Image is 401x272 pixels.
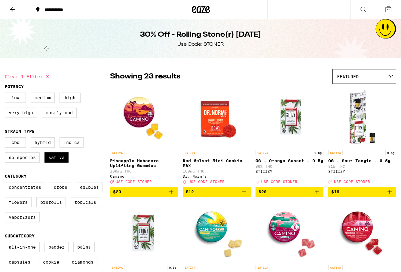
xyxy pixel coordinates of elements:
div: STIIIZY [328,170,396,173]
div: Camino [110,174,178,178]
label: Topicals [71,197,100,207]
p: SATIVA [256,265,270,270]
p: SATIVA [328,265,343,270]
label: Badder [44,242,69,252]
label: Mostly CBD [42,108,77,118]
label: Capsules [5,257,34,267]
p: 100mg THC [183,169,251,173]
img: Camino - Tropical Burst Energy Sour Gummies [187,202,247,262]
button: Clear 1 filter [5,69,51,84]
label: Medium [31,93,55,103]
p: 86% THC [256,164,323,168]
img: STIIIZY - OG - Strawberry Cough - 0.5g [114,202,174,262]
p: SATIVA [328,150,343,155]
legend: Category [5,174,26,179]
p: Red Velvet Mini Cookie MAX [183,158,251,168]
p: Showing 23 results [110,72,180,82]
img: Camino - Pineapple Habanero Uplifting Gummies [114,87,174,147]
span: Hi. Need any help? [4,4,43,9]
button: Add to bag [183,187,251,197]
img: Dr. Norm's - Red Velvet Mini Cookie MAX [187,87,247,147]
img: STIIIZY - OG - Sour Tangie - 0.5g [332,87,392,147]
p: 91% THC [328,164,396,168]
button: Add to bag [110,187,178,197]
span: USE CODE STONER [334,180,370,184]
a: Open page for Red Velvet Mini Cookie MAX from Dr. Norm's [183,87,251,187]
label: Indica [60,137,84,148]
label: Low [5,93,26,103]
a: Open page for OG - Sour Tangie - 0.5g from STIIIZY [328,87,396,187]
p: OG - Orange Sunset - 0.5g [256,158,323,163]
p: Pineapple Habanero Uplifting Gummies [110,158,178,168]
span: $20 [259,189,267,194]
p: SATIVA [183,150,197,155]
p: SATIVA [256,150,270,155]
span: USE CODE STONER [116,180,152,184]
label: Flowers [5,197,32,207]
label: All-In-One [5,242,40,252]
label: High [60,93,81,103]
label: No Species [5,152,40,163]
label: Edibles [76,182,103,192]
label: Balms [73,242,95,252]
p: 0.5g [167,265,178,270]
legend: Potency [5,84,24,89]
span: $19 [331,189,339,194]
span: $12 [186,189,194,194]
label: Concentrates [5,182,45,192]
p: SATIVA [183,265,197,270]
p: 0.5g [385,150,396,155]
legend: Subcategory [5,234,35,238]
label: Drops [50,182,71,192]
a: Open page for OG - Orange Sunset - 0.5g from STIIIZY [256,87,323,187]
button: Add to bag [256,187,323,197]
label: Prerolls [36,197,66,207]
p: 100mg THC [110,169,178,173]
label: Very High [5,108,37,118]
p: SATIVA [110,150,124,155]
div: STIIIZY [256,170,323,173]
span: Featured [337,74,359,79]
label: Sativa [44,152,69,163]
label: Vaporizers [5,212,40,222]
label: Hybrid [31,137,55,148]
img: STIIIZY - OG - Orange Sunset - 0.5g [259,87,320,147]
div: Use Code: STONER [177,41,224,48]
img: Camino - Wild Cherry Exhilarate 5:5:5 Gummies [332,202,392,262]
label: Cookie [39,257,63,267]
label: Diamonds [68,257,97,267]
a: Open page for Pineapple Habanero Uplifting Gummies from Camino [110,87,178,187]
span: $20 [113,189,121,194]
p: OG - Sour Tangie - 0.5g [328,158,396,163]
p: SATIVA [110,265,124,270]
p: 0.5g [313,150,323,155]
span: USE CODE STONER [188,180,225,184]
img: Camino - Watermelon Spritz Uplifting Sour Gummies [259,202,320,262]
button: Add to bag [328,187,396,197]
legend: Strain Type [5,129,35,134]
h1: 30% Off - Rolling Stone(r) [DATE] [140,30,261,40]
div: Dr. Norm's [183,174,251,178]
label: CBD [5,137,26,148]
span: USE CODE STONER [261,180,297,184]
